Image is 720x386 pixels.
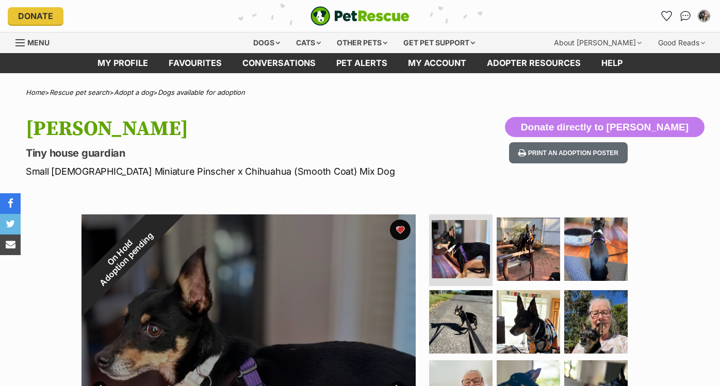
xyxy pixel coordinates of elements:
img: Photo of Lucy [564,290,628,354]
button: Donate directly to [PERSON_NAME] [505,117,705,138]
img: Photo of Lucy [429,290,493,354]
button: Print an adoption poster [509,142,628,163]
a: Rescue pet search [50,88,109,96]
div: On Hold [55,187,192,324]
a: Pet alerts [326,53,398,73]
a: My profile [87,53,158,73]
div: Other pets [330,32,395,53]
span: Menu [27,38,50,47]
div: Cats [289,32,328,53]
div: Dogs [246,32,287,53]
a: My account [398,53,477,73]
a: Donate [8,7,63,25]
a: conversations [232,53,326,73]
a: Menu [15,32,57,51]
a: Dogs available for adoption [158,88,245,96]
div: Good Reads [651,32,712,53]
img: logo-e224e6f780fb5917bec1dbf3a21bbac754714ae5b6737aabdf751b685950b380.svg [310,6,410,26]
img: andrea rausa profile pic [699,11,709,21]
img: Photo of Lucy [564,217,628,281]
button: favourite [390,220,411,240]
p: Tiny house guardian [26,146,439,160]
a: Home [26,88,45,96]
ul: Account quick links [659,8,712,24]
img: Photo of Lucy [432,220,490,278]
a: Adopt a dog [114,88,153,96]
a: Favourites [659,8,675,24]
a: Help [591,53,633,73]
span: Adoption pending [94,226,160,292]
div: About [PERSON_NAME] [547,32,649,53]
img: Photo of Lucy [497,290,560,354]
a: Adopter resources [477,53,591,73]
button: My account [696,8,712,24]
p: Small [DEMOGRAPHIC_DATA] Miniature Pinscher x Chihuahua (Smooth Coat) Mix Dog [26,164,439,178]
div: Get pet support [396,32,482,53]
a: Conversations [677,8,694,24]
img: Photo of Lucy [497,217,560,281]
a: PetRescue [310,6,410,26]
a: Favourites [158,53,232,73]
img: chat-41dd97257d64d25036548639549fe6c8038ab92f7586957e7f3b1b290dea8141.svg [680,11,691,21]
h1: [PERSON_NAME] [26,117,439,141]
